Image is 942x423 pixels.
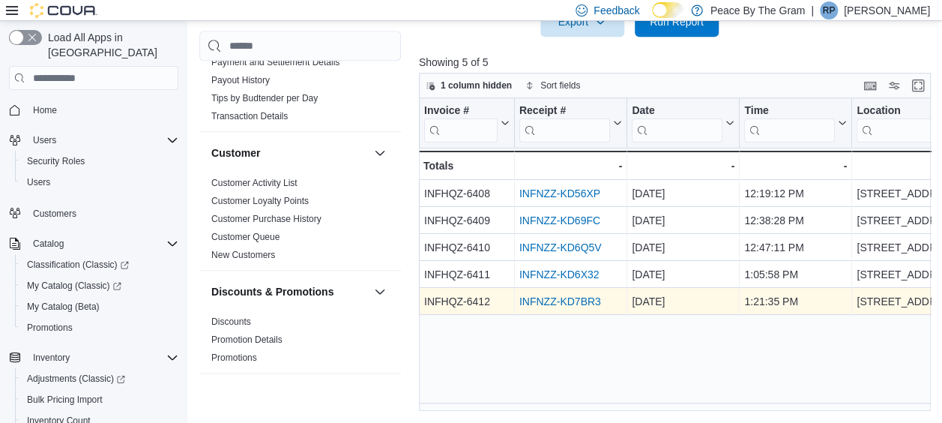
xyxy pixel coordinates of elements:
[33,238,64,250] span: Catalog
[519,104,610,118] div: Receipt #
[199,313,401,373] div: Discounts & Promotions
[744,104,835,118] div: Time
[424,104,510,142] button: Invoice #
[3,202,184,223] button: Customers
[632,104,734,142] button: Date
[42,30,178,60] span: Load All Apps in [GEOGRAPHIC_DATA]
[632,104,722,118] div: Date
[652,18,653,19] span: Dark Mode
[211,334,283,346] span: Promotion Details
[744,104,835,142] div: Time
[857,104,941,142] div: Location
[3,233,184,254] button: Catalog
[27,280,121,292] span: My Catalog (Classic)
[33,134,56,146] span: Users
[885,76,903,94] button: Display options
[744,104,847,142] button: Time
[424,104,498,142] div: Invoice #
[519,295,601,307] a: INFNZZ-KD7BR3
[211,177,298,189] span: Customer Activity List
[15,389,184,410] button: Bulk Pricing Import
[211,196,309,206] a: Customer Loyalty Points
[15,151,184,172] button: Security Roles
[15,254,184,275] a: Classification (Classic)
[519,76,586,94] button: Sort fields
[744,211,847,229] div: 12:38:28 PM
[27,155,85,167] span: Security Roles
[861,76,879,94] button: Keyboard shortcuts
[211,110,288,122] span: Transaction Details
[744,265,847,283] div: 1:05:58 PM
[211,231,280,243] span: Customer Queue
[27,322,73,334] span: Promotions
[211,56,339,68] span: Payment and Settlement Details
[211,111,288,121] a: Transaction Details
[424,104,498,118] div: Invoice #
[441,79,512,91] span: 1 column hidden
[424,292,510,310] div: INFHQZ-6412
[21,256,135,274] a: Classification (Classic)
[424,238,510,256] div: INFHQZ-6410
[744,184,847,202] div: 12:19:12 PM
[27,394,103,406] span: Bulk Pricing Import
[519,104,622,142] button: Receipt #
[27,131,178,149] span: Users
[211,334,283,345] a: Promotion Details
[519,104,610,142] div: Receipt # URL
[632,238,734,256] div: [DATE]
[21,370,131,388] a: Adjustments (Classic)
[632,104,722,142] div: Date
[820,1,838,19] div: Rob Pranger
[744,157,847,175] div: -
[540,79,580,91] span: Sort fields
[211,249,275,261] span: New Customers
[21,391,109,409] a: Bulk Pricing Import
[33,104,57,116] span: Home
[3,130,184,151] button: Users
[21,173,178,191] span: Users
[27,205,82,223] a: Customers
[549,7,615,37] span: Export
[27,235,178,253] span: Catalog
[909,76,927,94] button: Enter fullscreen
[211,195,309,207] span: Customer Loyalty Points
[211,352,257,364] span: Promotions
[519,187,600,199] a: INFNZZ-KD56XP
[211,93,318,103] a: Tips by Budtender per Day
[632,265,734,283] div: [DATE]
[15,296,184,317] button: My Catalog (Beta)
[27,349,178,367] span: Inventory
[211,178,298,188] a: Customer Activity List
[21,256,178,274] span: Classification (Classic)
[211,250,275,260] a: New Customers
[199,174,401,270] div: Customer
[3,99,184,121] button: Home
[371,283,389,301] button: Discounts & Promotions
[27,235,70,253] button: Catalog
[27,373,125,385] span: Adjustments (Classic)
[744,238,847,256] div: 12:47:11 PM
[211,75,270,85] a: Payout History
[519,268,600,280] a: INFNZZ-KD6X32
[21,391,178,409] span: Bulk Pricing Import
[519,214,600,226] a: INFNZZ-KD69FC
[21,370,178,388] span: Adjustments (Classic)
[811,1,814,19] p: |
[27,101,63,119] a: Home
[27,349,76,367] button: Inventory
[211,232,280,242] a: Customer Queue
[424,265,510,283] div: INFHQZ-6411
[424,211,510,229] div: INFHQZ-6409
[211,145,260,160] h3: Customer
[652,2,683,18] input: Dark Mode
[211,145,368,160] button: Customer
[519,241,602,253] a: INFNZZ-KD6Q5V
[211,352,257,363] a: Promotions
[211,74,270,86] span: Payout History
[211,214,321,224] a: Customer Purchase History
[27,301,100,313] span: My Catalog (Beta)
[27,203,178,222] span: Customers
[744,292,847,310] div: 1:21:35 PM
[27,259,129,271] span: Classification (Classic)
[540,7,624,37] button: Export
